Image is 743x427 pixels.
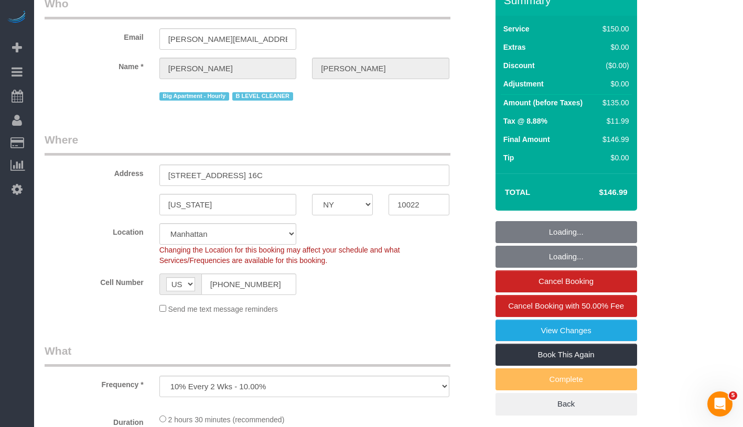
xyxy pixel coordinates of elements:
label: Frequency * [37,376,152,390]
label: Address [37,165,152,179]
label: Amount (before Taxes) [503,97,583,108]
input: Zip Code [389,194,449,215]
span: Send me text message reminders [168,305,278,313]
div: $0.00 [598,152,629,163]
input: Last Name [312,58,449,79]
label: Service [503,24,530,34]
a: Cancel Booking with 50.00% Fee [496,295,637,317]
img: Automaid Logo [6,10,27,25]
div: $146.99 [598,134,629,145]
span: 5 [729,391,737,400]
span: Big Apartment - Hourly [159,92,229,101]
div: $0.00 [598,42,629,52]
a: Book This Again [496,344,637,366]
label: Cell Number [37,273,152,288]
label: Name * [37,58,152,72]
label: Email [37,28,152,42]
legend: What [45,343,450,367]
div: $11.99 [598,116,629,126]
label: Location [37,223,152,237]
label: Tip [503,152,514,163]
div: ($0.00) [598,60,629,71]
label: Discount [503,60,535,71]
label: Final Amount [503,134,550,145]
input: First Name [159,58,297,79]
input: Cell Number [201,273,297,295]
a: Cancel Booking [496,270,637,292]
a: Back [496,393,637,415]
label: Adjustment [503,79,544,89]
strong: Total [505,188,531,196]
div: $135.00 [598,97,629,108]
input: City [159,194,297,215]
input: Email [159,28,297,50]
div: $150.00 [598,24,629,34]
legend: Where [45,132,450,156]
label: Tax @ 8.88% [503,116,547,126]
span: Changing the Location for this booking may affect your schedule and what Services/Frequencies are... [159,246,400,265]
span: B LEVEL CLEANER [232,92,293,101]
iframe: Intercom live chat [707,391,733,417]
span: 2 hours 30 minutes (recommended) [168,415,285,424]
label: Extras [503,42,526,52]
span: Cancel Booking with 50.00% Fee [508,301,624,310]
a: View Changes [496,320,637,342]
div: $0.00 [598,79,629,89]
h4: $146.99 [567,188,627,197]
